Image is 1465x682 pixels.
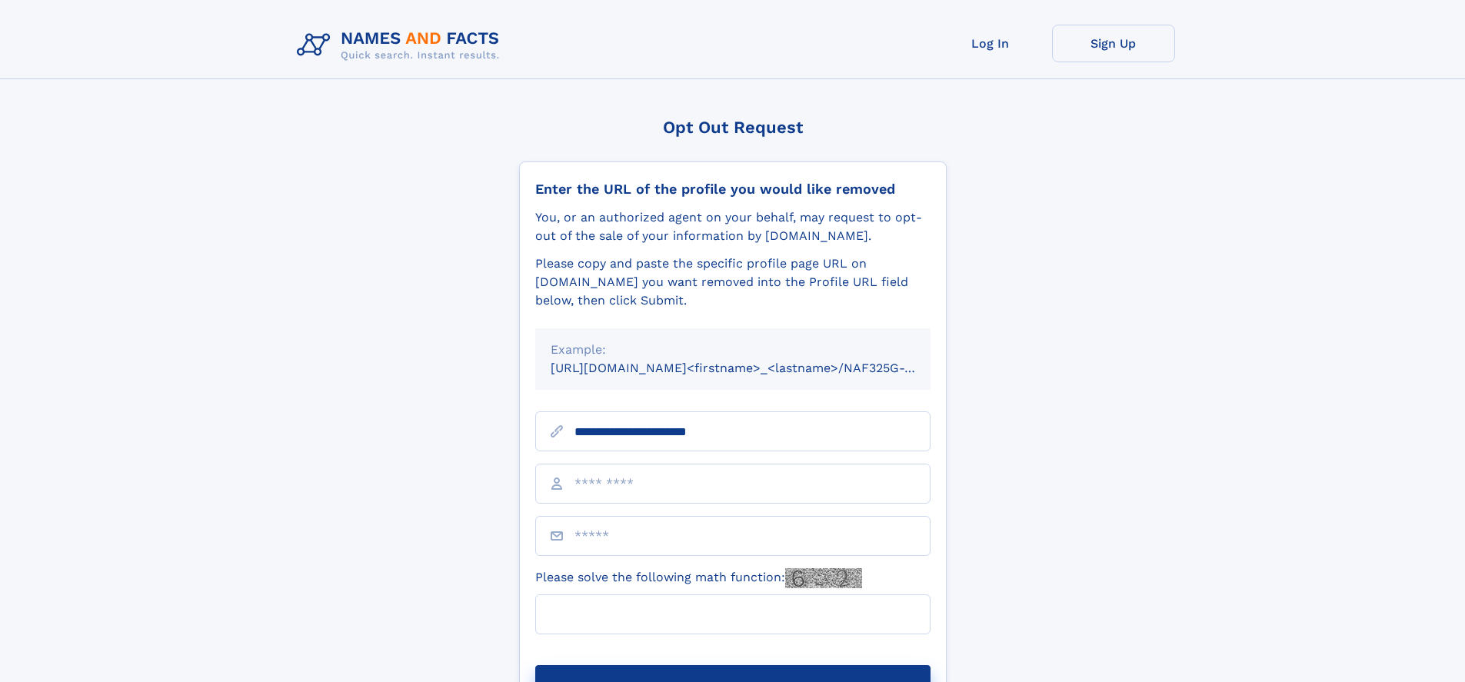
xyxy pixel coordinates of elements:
a: Sign Up [1052,25,1175,62]
div: Opt Out Request [519,118,947,137]
small: [URL][DOMAIN_NAME]<firstname>_<lastname>/NAF325G-xxxxxxxx [551,361,960,375]
a: Log In [929,25,1052,62]
div: You, or an authorized agent on your behalf, may request to opt-out of the sale of your informatio... [535,208,931,245]
div: Please copy and paste the specific profile page URL on [DOMAIN_NAME] you want removed into the Pr... [535,255,931,310]
img: Logo Names and Facts [291,25,512,66]
label: Please solve the following math function: [535,568,862,588]
div: Enter the URL of the profile you would like removed [535,181,931,198]
div: Example: [551,341,915,359]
